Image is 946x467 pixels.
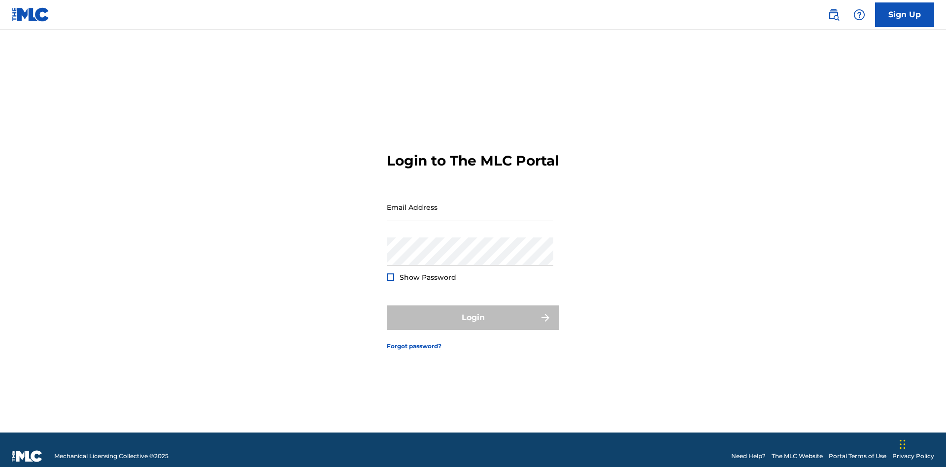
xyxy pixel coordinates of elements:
[772,452,823,461] a: The MLC Website
[824,5,844,25] a: Public Search
[387,152,559,169] h3: Login to The MLC Portal
[897,420,946,467] iframe: Chat Widget
[900,430,906,459] div: Drag
[731,452,766,461] a: Need Help?
[829,452,886,461] a: Portal Terms of Use
[828,9,840,21] img: search
[387,342,441,351] a: Forgot password?
[54,452,169,461] span: Mechanical Licensing Collective © 2025
[875,2,934,27] a: Sign Up
[12,450,42,462] img: logo
[849,5,869,25] div: Help
[12,7,50,22] img: MLC Logo
[892,452,934,461] a: Privacy Policy
[400,273,456,282] span: Show Password
[853,9,865,21] img: help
